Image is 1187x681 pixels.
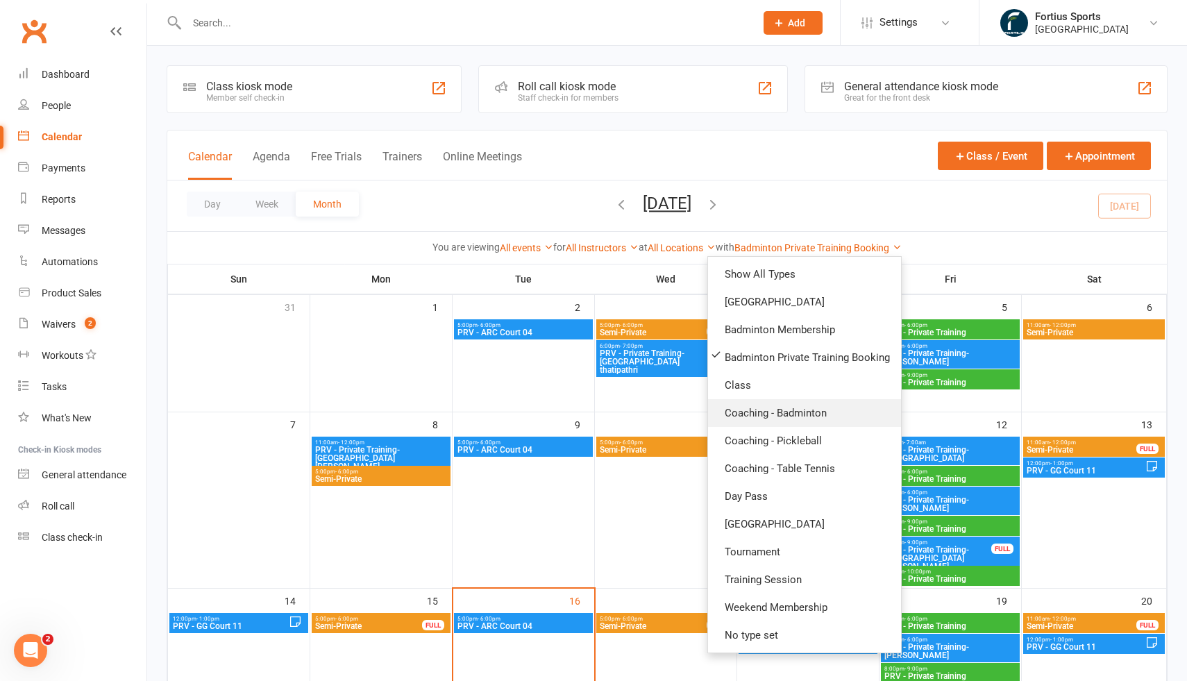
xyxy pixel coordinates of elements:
a: Show All Types [708,260,901,288]
a: [GEOGRAPHIC_DATA] [708,510,901,538]
span: - 9:00pm [904,372,927,378]
span: - 12:00pm [1050,616,1076,622]
span: PRV - Private Training- [GEOGRAPHIC_DATA] thatipathri [599,349,716,374]
span: 8:00pm [884,372,1017,378]
span: - 1:00pm [196,616,219,622]
div: Automations [42,256,98,267]
button: Class / Event [938,142,1043,170]
button: Day [187,192,238,217]
div: Product Sales [42,287,101,299]
a: Calendar [18,121,146,153]
a: Roll call [18,491,146,522]
iframe: Intercom live chat [14,634,47,667]
th: Fri [879,264,1022,294]
span: 8:00pm [884,519,1017,525]
div: 6 [1147,295,1166,318]
span: PRV - Private Training- [PERSON_NAME] [884,643,1017,659]
span: - 12:00pm [338,439,364,446]
span: 11:00am [1026,439,1137,446]
span: 8:00pm [884,666,1017,672]
span: PRV - Private Training- [GEOGRAPHIC_DATA][PERSON_NAME] [884,546,992,571]
button: [DATE] [643,194,691,213]
span: PRV - GG Court 11 [1026,643,1145,651]
div: FULL [1136,620,1159,630]
span: 11:00am [314,439,448,446]
div: 2 [575,295,594,318]
span: 5:00pm [314,469,448,475]
button: Month [296,192,359,217]
span: PRV - GG Court 11 [1026,466,1145,475]
strong: for [553,242,566,253]
span: 5:00pm [884,489,1017,496]
th: Sat [1022,264,1167,294]
div: 16 [569,589,594,612]
a: People [18,90,146,121]
span: - 12:00pm [1050,322,1076,328]
span: Semi-Private [1026,622,1137,630]
a: Class [708,371,901,399]
a: Workouts [18,340,146,371]
span: - 12:00pm [1050,439,1076,446]
span: Semi-Private [599,446,732,454]
span: 5:00pm [599,322,707,328]
span: 5:00pm [884,616,1017,622]
a: Coaching - Table Tennis [708,455,901,482]
span: 11:00am [1026,322,1162,328]
span: Settings [879,7,918,38]
a: Badminton Private Training Booking [708,344,901,371]
div: FULL [1136,444,1159,454]
a: Training Session [708,566,901,594]
span: PRV - Private Training [884,475,1017,483]
span: Semi-Private [1026,446,1137,454]
a: Badminton Private Training Booking [734,242,902,253]
a: Coaching - Pickleball [708,427,901,455]
span: 2 [42,634,53,645]
div: Payments [42,162,85,174]
div: Calendar [42,131,82,142]
div: FULL [707,620,729,630]
button: Add [764,11,823,35]
span: PRV - Private Training [884,672,1017,680]
a: Class kiosk mode [18,522,146,553]
a: Product Sales [18,278,146,309]
div: Reports [42,194,76,205]
span: PRV - ARC Court 04 [457,328,590,337]
span: PRV - ARC Court 04 [457,622,590,630]
span: PRV - Private Training [884,328,1017,337]
div: Fortius Sports [1035,10,1129,23]
a: All Locations [648,242,716,253]
span: Add [788,17,805,28]
span: - 10:00pm [904,569,931,575]
a: What's New [18,403,146,434]
div: 12 [996,412,1021,435]
span: - 6:00pm [478,439,500,446]
span: 8:00pm [884,539,992,546]
span: 2 [85,317,96,329]
span: PRV - Private Training [884,575,1017,583]
span: 6:00pm [599,343,716,349]
span: 5:00pm [884,343,1017,349]
a: Clubworx [17,14,51,49]
a: Coaching - Badminton [708,399,901,427]
span: - 7:00pm [620,343,643,349]
div: General attendance kiosk mode [844,80,998,93]
span: Semi-Private [599,622,707,630]
div: 7 [290,412,310,435]
a: Day Pass [708,482,901,510]
span: 5:00pm [457,616,590,622]
span: PRV - ARC Court 04 [457,446,590,454]
div: FULL [707,326,729,337]
span: PRV - Private Training- [PERSON_NAME] [884,349,1017,366]
span: 5:00pm [599,616,707,622]
th: Wed [595,264,737,294]
span: 5:00pm [457,322,590,328]
div: FULL [991,544,1013,554]
span: - 6:00pm [904,343,927,349]
a: No type set [708,621,901,649]
span: PRV - Private Training- [GEOGRAPHIC_DATA] [884,446,1017,462]
span: 9:00pm [884,569,1017,575]
span: 6:00am [884,439,1017,446]
a: Dashboard [18,59,146,90]
span: Semi-Private [1026,328,1162,337]
div: 1 [432,295,452,318]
